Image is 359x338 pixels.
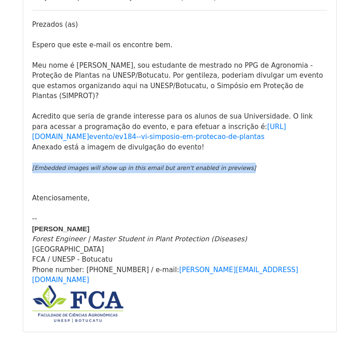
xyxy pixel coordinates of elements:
span: -- [32,214,37,223]
img: AIorK4xEjBRZ8z2QaxTcopy0KuvdguWCFKb9TqNdms0m_LV97JXIXo1h1VyOk55DTULFEZQRK3H0mAU [32,285,123,323]
i: Forest Engineer | Master Student in Plant Protection (Diseases) [32,235,247,243]
div: Meu nome é [PERSON_NAME], sou estudante de mestrado no PPG de Agronomia - Proteção de Plantas na ... [32,60,327,101]
div: Acredito que seria de grande interesse para os alunos de sua Universidade. O link para acessar a ... [32,111,327,142]
div: Espero que este e-mail os encontre bem. [32,40,327,50]
div: [GEOGRAPHIC_DATA] [32,244,327,255]
div: FCA / UNESP - Botucatu [32,254,327,265]
em: [Embedded images will show up in this email but aren't enabled in previews] [32,164,256,171]
div: Prezados (as) [32,20,327,30]
b: [PERSON_NAME] [32,225,90,233]
div: ​ ​ [32,163,327,173]
span: protecao [196,133,226,141]
div: Anexado está a imagem de divulgação do evento! [32,142,327,153]
iframe: Chat Widget [313,294,359,338]
div: Widget de chat [313,294,359,338]
div: Phone number: [PHONE_NUMBER] / e-mail: [32,265,327,285]
a: [URL][DOMAIN_NAME]evento/ev184--vi-simposio-em-protecao-de-plantas [32,123,286,141]
div: Atenciosamente, [32,193,327,204]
